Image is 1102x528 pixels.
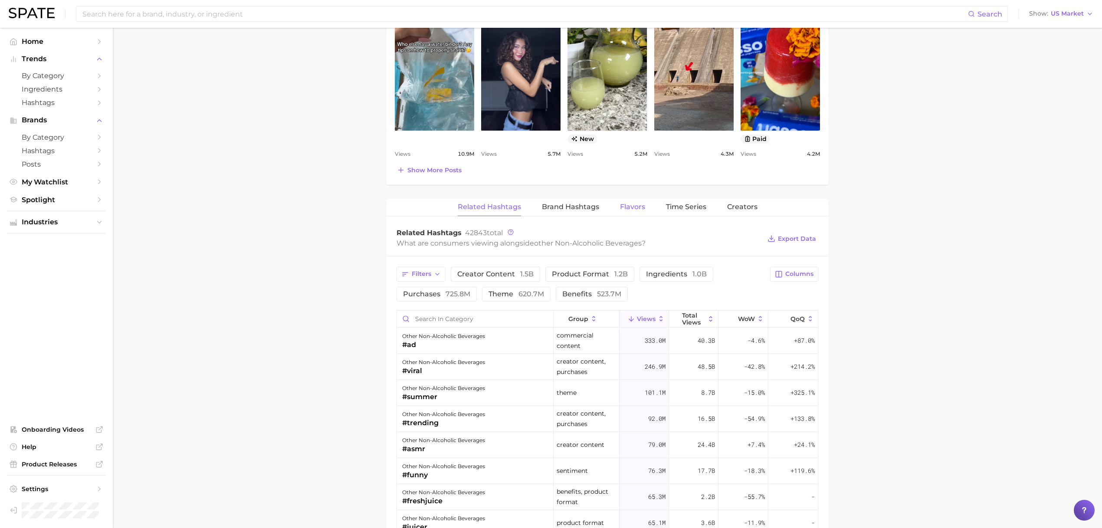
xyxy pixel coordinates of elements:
span: Show [1029,11,1048,16]
span: Help [22,443,91,451]
span: other non-alcoholic beverages [534,239,642,247]
span: -15.0% [744,387,765,398]
span: 725.8m [446,290,470,298]
span: - [811,492,815,502]
div: other non-alcoholic beverages [402,409,485,420]
a: Ingredients [7,82,106,96]
span: - [811,518,815,528]
span: -54.9% [744,413,765,424]
span: total [465,229,503,237]
span: creator content, purchases [557,408,616,429]
span: Views [567,149,583,159]
span: Related Hashtags [397,229,462,237]
span: +133.8% [790,413,815,424]
div: other non-alcoholic beverages [402,461,485,472]
span: commercial content [557,330,616,351]
span: Total Views [682,312,705,326]
a: My Watchlist [7,175,106,189]
button: other non-alcoholic beverages#viralcreator content, purchases246.9m48.5b-42.8%+214.2% [397,354,818,380]
div: #summer [402,392,485,402]
span: group [568,315,588,322]
img: SPATE [9,8,55,18]
span: by Category [22,133,91,141]
span: ingredients [646,271,707,278]
span: 24.4b [698,439,715,450]
span: Spotlight [22,196,91,204]
span: -4.6% [748,335,765,346]
span: Hashtags [22,147,91,155]
span: 92.0m [648,413,666,424]
span: -11.9% [744,518,765,528]
a: Posts [7,157,106,171]
button: other non-alcoholic beverages#summertheme101.1m8.7b-15.0%+325.1% [397,380,818,406]
a: by Category [7,131,106,144]
button: Show more posts [395,164,464,176]
span: Filters [412,270,431,278]
span: 17.7b [698,466,715,476]
span: benefits [562,291,621,298]
span: 65.3m [648,492,666,502]
div: #ad [402,340,485,350]
span: Trends [22,55,91,63]
span: 5.2m [634,149,647,159]
div: #viral [402,366,485,376]
span: 48.5b [698,361,715,372]
div: #freshjuice [402,496,485,506]
span: Show more posts [407,167,462,174]
span: Home [22,37,91,46]
span: 40.3b [698,335,715,346]
a: Settings [7,482,106,495]
button: Export Data [765,233,818,245]
div: #asmr [402,444,485,454]
span: WoW [738,315,755,322]
div: other non-alcoholic beverages [402,487,485,498]
div: other non-alcoholic beverages [402,331,485,341]
span: -42.8% [744,361,765,372]
a: Hashtags [7,96,106,109]
span: 8.7b [701,387,715,398]
span: +214.2% [790,361,815,372]
span: -55.7% [744,492,765,502]
button: other non-alcoholic beverages#trendingcreator content, purchases92.0m16.5b-54.9%+133.8% [397,406,818,432]
span: theme [557,387,577,398]
span: creator content [557,439,604,450]
button: Total Views [669,311,718,328]
span: 76.3m [648,466,666,476]
span: Search [977,10,1002,18]
span: 4.2m [807,149,820,159]
button: other non-alcoholic beverages#adcommercial content333.0m40.3b-4.6%+87.0% [397,328,818,354]
span: 4.3m [721,149,734,159]
div: other non-alcoholic beverages [402,383,485,394]
input: Search in category [397,311,553,327]
a: Home [7,35,106,48]
span: 1.2b [614,270,628,278]
span: Views [654,149,670,159]
span: theme [489,291,544,298]
span: Brands [22,116,91,124]
span: Settings [22,485,91,493]
span: +119.6% [790,466,815,476]
span: 1.0b [692,270,707,278]
button: Brands [7,114,106,127]
span: US Market [1051,11,1084,16]
span: QoQ [790,315,805,322]
span: Time Series [666,203,706,211]
span: by Category [22,72,91,80]
button: other non-alcoholic beverages#asmrcreator content79.0m24.4b+7.4%+24.1% [397,432,818,458]
span: Brand Hashtags [542,203,599,211]
span: Export Data [778,235,816,243]
button: QoQ [768,311,818,328]
span: +24.1% [794,439,815,450]
span: 10.9m [458,149,474,159]
span: My Watchlist [22,178,91,186]
div: other non-alcoholic beverages [402,435,485,446]
span: Industries [22,218,91,226]
span: 16.5b [698,413,715,424]
button: Views [620,311,669,328]
span: Posts [22,160,91,168]
div: other non-alcoholic beverages [402,357,485,367]
a: Hashtags [7,144,106,157]
div: other non-alcoholic beverages [402,513,485,524]
a: Product Releases [7,458,106,471]
button: Industries [7,216,106,229]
